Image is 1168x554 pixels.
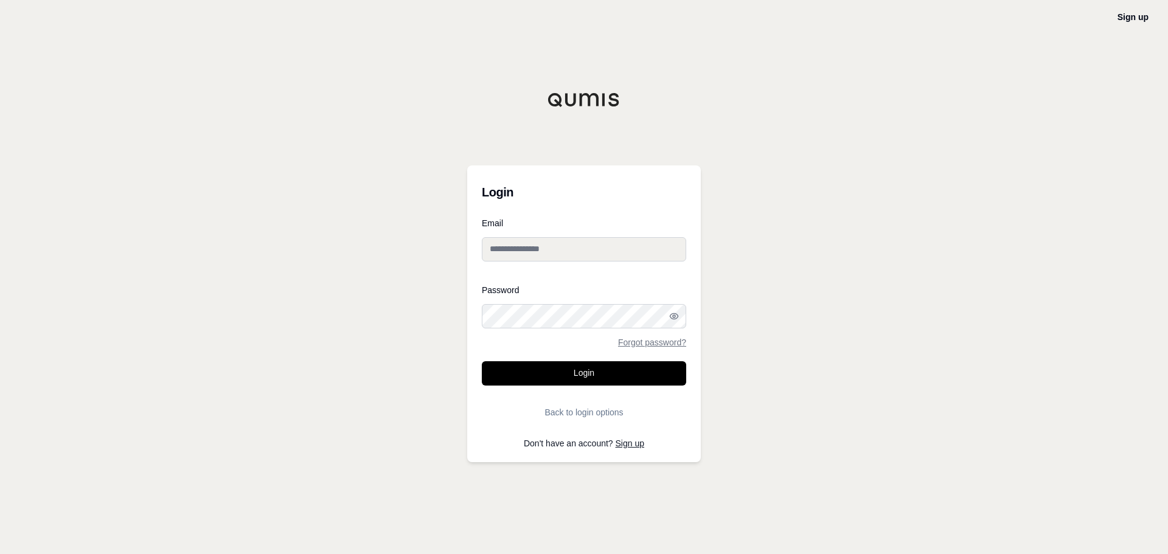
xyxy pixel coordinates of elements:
[482,219,686,227] label: Email
[547,92,620,107] img: Qumis
[616,438,644,448] a: Sign up
[618,338,686,347] a: Forgot password?
[482,439,686,448] p: Don't have an account?
[482,180,686,204] h3: Login
[1118,12,1149,22] a: Sign up
[482,286,686,294] label: Password
[482,361,686,386] button: Login
[482,400,686,424] button: Back to login options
